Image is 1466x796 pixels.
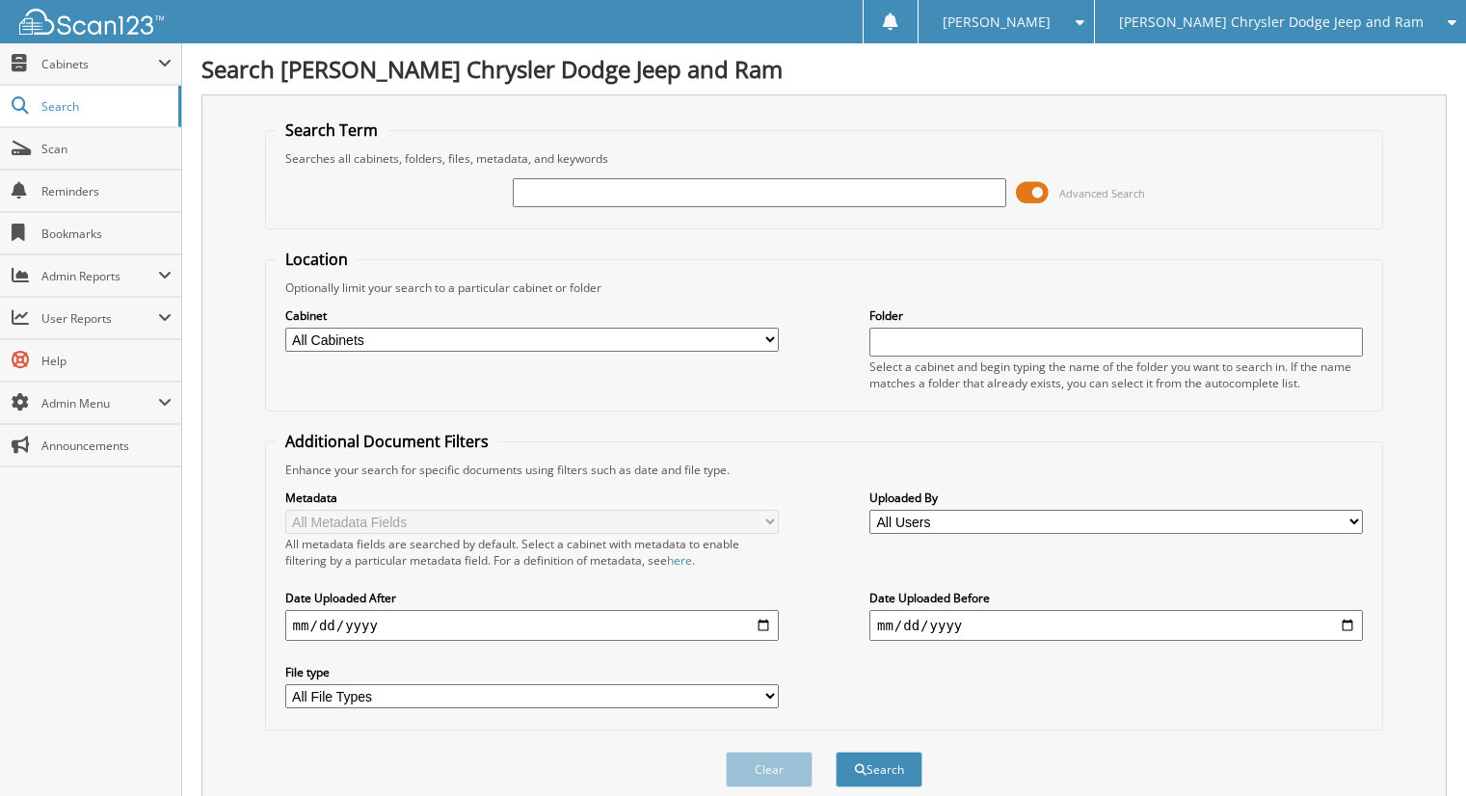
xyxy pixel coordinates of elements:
button: Clear [726,752,813,787]
a: here [667,552,692,569]
span: Cabinets [41,56,158,72]
label: Date Uploaded Before [869,590,1363,606]
span: Reminders [41,183,172,199]
span: Scan [41,141,172,157]
label: File type [285,664,779,680]
legend: Location [276,249,358,270]
span: [PERSON_NAME] [943,16,1051,28]
input: end [869,610,1363,641]
h1: Search [PERSON_NAME] Chrysler Dodge Jeep and Ram [201,53,1447,85]
legend: Additional Document Filters [276,431,498,452]
span: User Reports [41,310,158,327]
label: Date Uploaded After [285,590,779,606]
input: start [285,610,779,641]
span: Advanced Search [1059,186,1145,200]
span: Announcements [41,438,172,454]
span: Admin Reports [41,268,158,284]
label: Folder [869,307,1363,324]
img: scan123-logo-white.svg [19,9,164,35]
div: Searches all cabinets, folders, files, metadata, and keywords [276,150,1373,167]
span: Search [41,98,169,115]
label: Metadata [285,490,779,506]
span: Bookmarks [41,226,172,242]
div: Select a cabinet and begin typing the name of the folder you want to search in. If the name match... [869,358,1363,391]
legend: Search Term [276,119,387,141]
div: All metadata fields are searched by default. Select a cabinet with metadata to enable filtering b... [285,536,779,569]
div: Enhance your search for specific documents using filters such as date and file type. [276,462,1373,478]
span: Help [41,353,172,369]
label: Uploaded By [869,490,1363,506]
button: Search [836,752,922,787]
label: Cabinet [285,307,779,324]
span: Admin Menu [41,395,158,411]
div: Optionally limit your search to a particular cabinet or folder [276,279,1373,296]
span: [PERSON_NAME] Chrysler Dodge Jeep and Ram [1119,16,1424,28]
